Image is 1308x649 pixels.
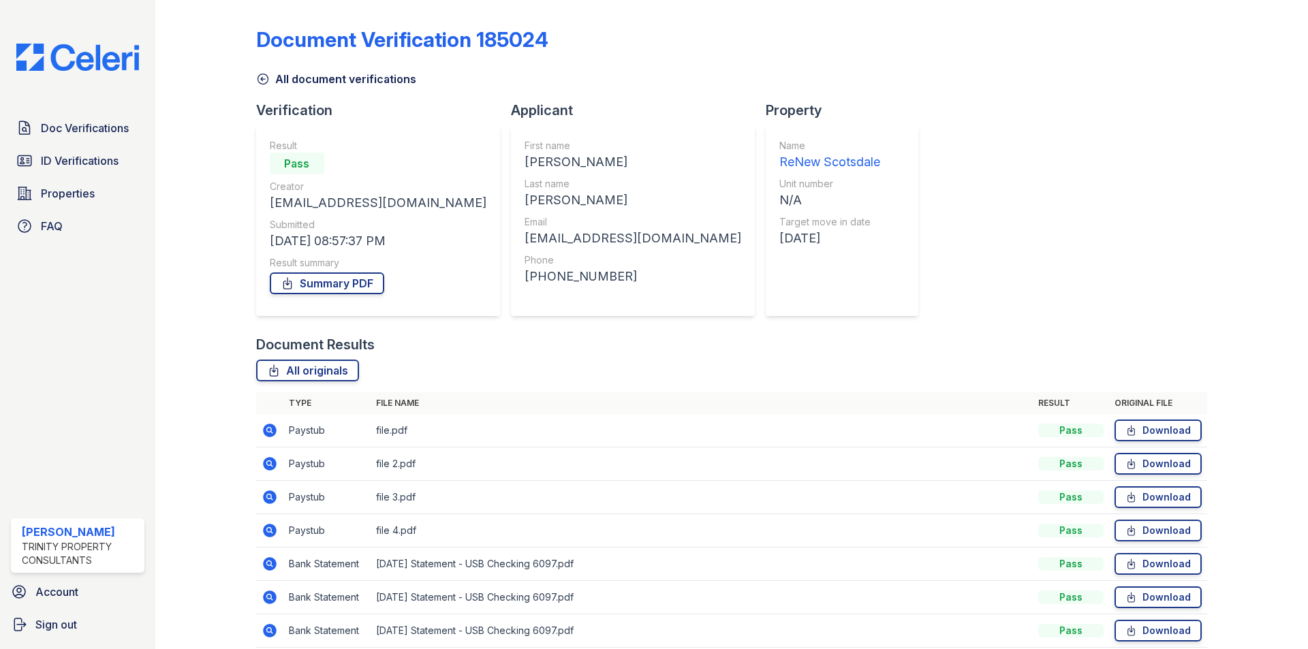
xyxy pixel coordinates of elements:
td: Bank Statement [283,548,371,581]
td: file.pdf [371,414,1033,447]
td: [DATE] Statement - USB Checking 6097.pdf [371,548,1033,581]
div: Result summary [270,256,486,270]
span: Properties [41,185,95,202]
div: Unit number [779,177,880,191]
div: Target move in date [779,215,880,229]
a: Download [1115,453,1202,475]
td: Paystub [283,481,371,514]
div: Phone [525,253,741,267]
a: Name ReNew Scotsdale [779,139,880,172]
div: [PERSON_NAME] [525,153,741,172]
div: Pass [1038,457,1104,471]
div: Applicant [511,101,766,120]
div: Property [766,101,929,120]
div: Trinity Property Consultants [22,540,139,567]
div: [DATE] [779,229,880,248]
a: Download [1115,586,1202,608]
span: Account [35,584,78,600]
a: Download [1115,520,1202,541]
div: Pass [1038,557,1104,571]
div: [DATE] 08:57:37 PM [270,232,486,251]
a: Doc Verifications [11,114,144,142]
td: [DATE] Statement - USB Checking 6097.pdf [371,581,1033,614]
a: Download [1115,420,1202,441]
div: ReNew Scotsdale [779,153,880,172]
a: ID Verifications [11,147,144,174]
div: [EMAIL_ADDRESS][DOMAIN_NAME] [270,193,486,212]
span: ID Verifications [41,153,119,169]
a: Download [1115,486,1202,508]
div: First name [525,139,741,153]
th: Result [1033,392,1109,414]
td: file 4.pdf [371,514,1033,548]
div: [PERSON_NAME] [525,191,741,210]
a: Download [1115,620,1202,642]
th: Original file [1109,392,1207,414]
div: Name [779,139,880,153]
div: Verification [256,101,511,120]
div: Pass [1038,590,1104,604]
td: Paystub [283,514,371,548]
td: Paystub [283,414,371,447]
a: Download [1115,553,1202,575]
a: All document verifications [256,71,416,87]
div: Document Verification 185024 [256,27,548,52]
a: Sign out [5,611,150,638]
div: [EMAIL_ADDRESS][DOMAIN_NAME] [525,229,741,248]
td: file 2.pdf [371,447,1033,481]
a: Properties [11,180,144,207]
td: file 3.pdf [371,481,1033,514]
div: Pass [1038,624,1104,637]
th: Type [283,392,371,414]
a: Account [5,578,150,605]
div: Creator [270,180,486,193]
div: [PHONE_NUMBER] [525,267,741,286]
div: Pass [1038,524,1104,537]
td: Bank Statement [283,581,371,614]
td: Bank Statement [283,614,371,648]
div: Pass [1038,490,1104,504]
div: Email [525,215,741,229]
a: FAQ [11,212,144,240]
div: Submitted [270,218,486,232]
div: Result [270,139,486,153]
div: [PERSON_NAME] [22,524,139,540]
div: N/A [779,191,880,210]
a: Summary PDF [270,272,384,294]
span: Doc Verifications [41,120,129,136]
img: CE_Logo_Blue-a8612792a0a2168367f1c8372b55b34899dd931a85d93a1a3d3e32e68fde9ad4.png [5,44,150,71]
td: Paystub [283,447,371,481]
th: File name [371,392,1033,414]
td: [DATE] Statement - USB Checking 6097.pdf [371,614,1033,648]
a: All originals [256,360,359,381]
span: FAQ [41,218,63,234]
iframe: chat widget [1251,595,1294,635]
span: Sign out [35,616,77,633]
div: Last name [525,177,741,191]
div: Pass [270,153,324,174]
div: Pass [1038,424,1104,437]
div: Document Results [256,335,375,354]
